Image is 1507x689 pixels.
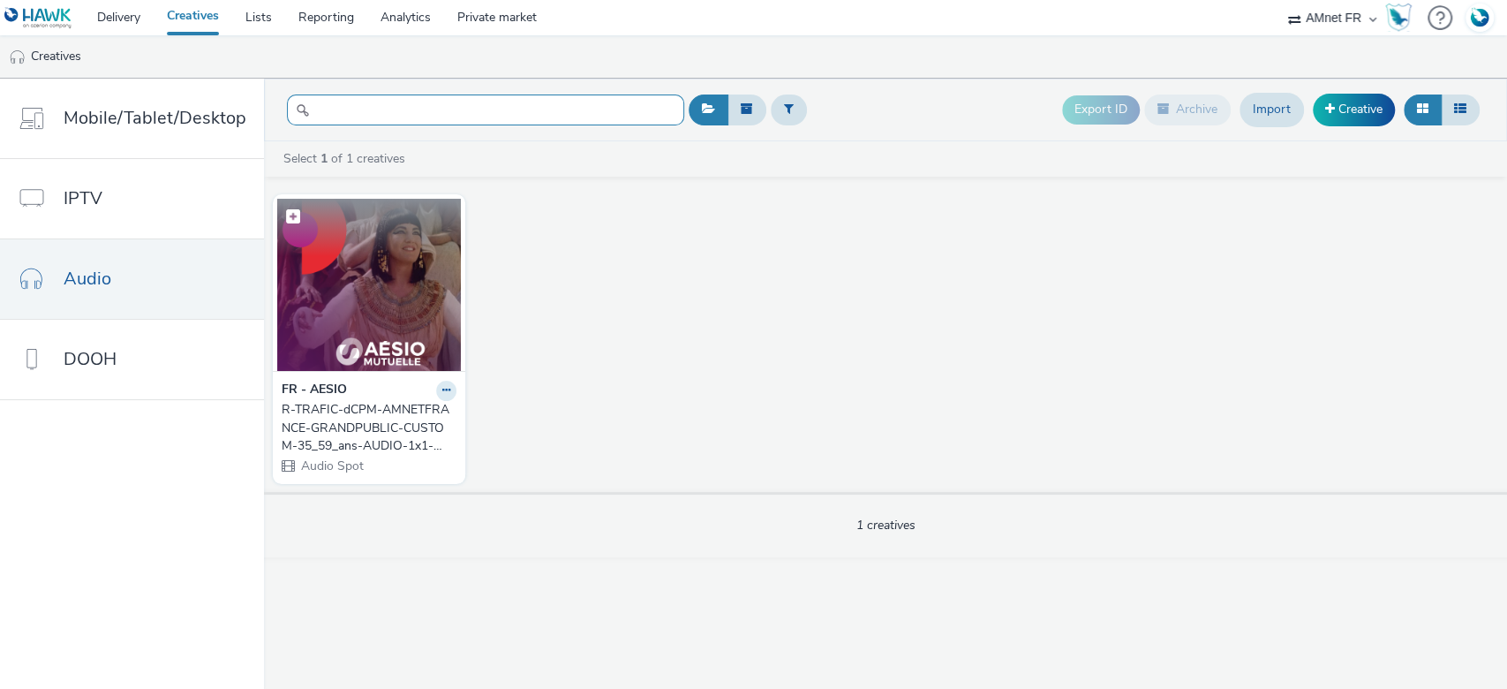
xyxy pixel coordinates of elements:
[299,458,364,474] span: Audio Spot
[282,401,449,455] div: R-TRAFIC-dCPM-AMNETFRANCE-GRANDPUBLIC-CUSTOM-35_59_ans-AUDIO-1x1-Multidevice-Prev_Gene_Mai_25 - $...
[1385,4,1412,32] img: Hawk Academy
[9,49,26,66] img: audio
[64,185,102,211] span: IPTV
[1404,95,1442,125] button: Grid
[320,150,328,167] strong: 1
[64,266,111,291] span: Audio
[1062,95,1140,124] button: Export ID
[1240,93,1304,126] a: Import
[64,105,246,131] span: Mobile/Tablet/Desktop
[282,401,456,455] a: R-TRAFIC-dCPM-AMNETFRANCE-GRANDPUBLIC-CUSTOM-35_59_ans-AUDIO-1x1-Multidevice-Prev_Gene_Mai_25 - $...
[1313,94,1395,125] a: Creative
[64,346,117,372] span: DOOH
[1466,4,1493,31] img: Account FR
[1385,4,1419,32] a: Hawk Academy
[287,95,684,125] input: Search...
[282,381,347,401] strong: FR - AESIO
[1441,95,1480,125] button: Table
[856,517,916,534] span: 1 creatives
[282,150,412,167] a: Select of 1 creatives
[1144,95,1231,125] button: Archive
[277,199,461,371] img: R-TRAFIC-dCPM-AMNETFRANCE-GRANDPUBLIC-CUSTOM-35_59_ans-AUDIO-1x1-Multidevice-Prev_Gene_Mai_25 - $...
[4,7,72,29] img: undefined Logo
